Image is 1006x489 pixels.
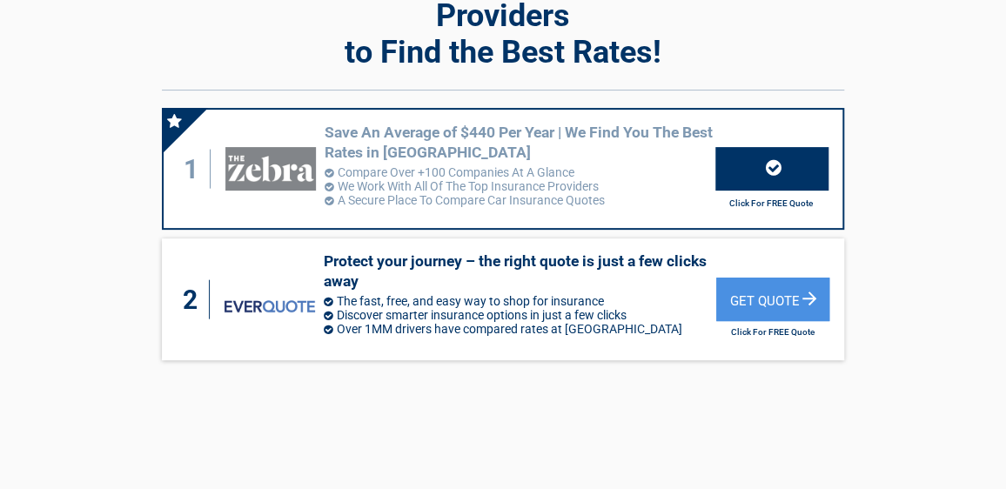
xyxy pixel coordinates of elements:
li: Compare Over +100 Companies At A Glance [325,165,715,179]
img: thezebra's logo [225,147,315,191]
li: Discover smarter insurance options in just a few clicks [324,308,716,322]
div: Get Quote [716,278,829,321]
h3: Protect your journey – the right quote is just a few clicks away [324,251,716,291]
img: everquote's logo [225,300,315,312]
li: The fast, free, and easy way to shop for insurance [324,294,716,308]
div: 1 [181,150,211,189]
h2: Click For FREE Quote [716,327,828,337]
h3: Save An Average of $440 Per Year | We Find You The Best Rates in [GEOGRAPHIC_DATA] [325,123,715,163]
li: Over 1MM drivers have compared rates at [GEOGRAPHIC_DATA] [324,322,716,336]
li: We Work With All Of The Top Insurance Providers [325,179,715,193]
li: A Secure Place To Compare Car Insurance Quotes [325,193,715,207]
h2: Click For FREE Quote [715,198,827,208]
div: 2 [179,280,209,319]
